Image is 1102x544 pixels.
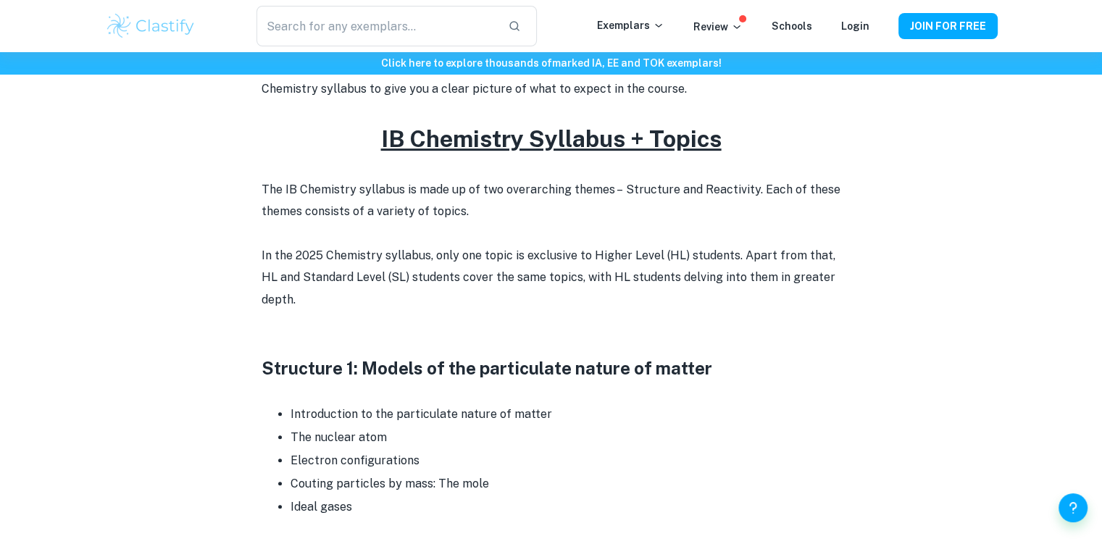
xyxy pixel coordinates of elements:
[291,472,841,495] li: Couting particles by mass: The mole
[381,125,722,152] u: IB Chemistry Syllabus + Topics
[256,6,496,46] input: Search for any exemplars...
[898,13,998,39] button: JOIN FOR FREE
[3,55,1099,71] h6: Click here to explore thousands of marked IA, EE and TOK exemplars !
[262,245,841,311] p: In the 2025 Chemistry syllabus, only one topic is exclusive to Higher Level (HL) students. Apart ...
[597,17,664,33] p: Exemplars
[291,449,841,472] li: Electron configurations
[291,426,841,449] li: The nuclear atom
[262,355,841,381] h3: Structure 1: Models of the particulate nature of matter
[841,20,869,32] a: Login
[693,19,743,35] p: Review
[262,179,841,223] p: The IB Chemistry syllabus is made up of two overarching themes – Structure and Reactivity. Each o...
[291,403,841,426] li: Introduction to the particulate nature of matter
[291,495,841,519] li: Ideal gases
[105,12,197,41] img: Clastify logo
[772,20,812,32] a: Schools
[1059,493,1088,522] button: Help and Feedback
